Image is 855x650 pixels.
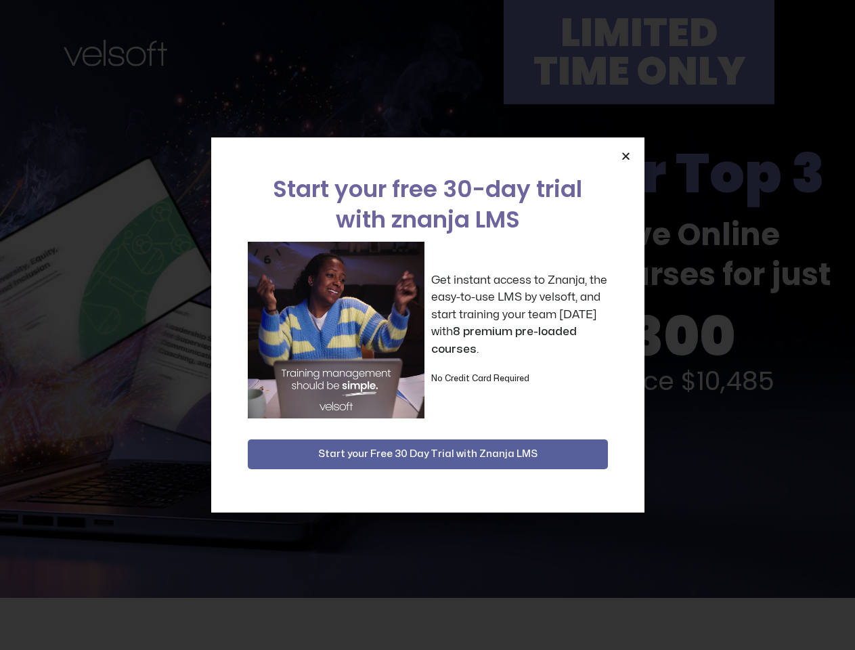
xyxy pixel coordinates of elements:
strong: No Credit Card Required [431,374,529,383]
span: Start your Free 30 Day Trial with Znanja LMS [318,446,538,462]
button: Start your Free 30 Day Trial with Znanja LMS [248,439,608,469]
h2: Start your free 30-day trial with znanja LMS [248,174,608,235]
p: Get instant access to Znanja, the easy-to-use LMS by velsoft, and start training your team [DATE]... [431,272,608,358]
a: Close [621,151,631,161]
strong: 8 premium pre-loaded courses [431,326,577,355]
img: a woman sitting at her laptop dancing [248,242,424,418]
